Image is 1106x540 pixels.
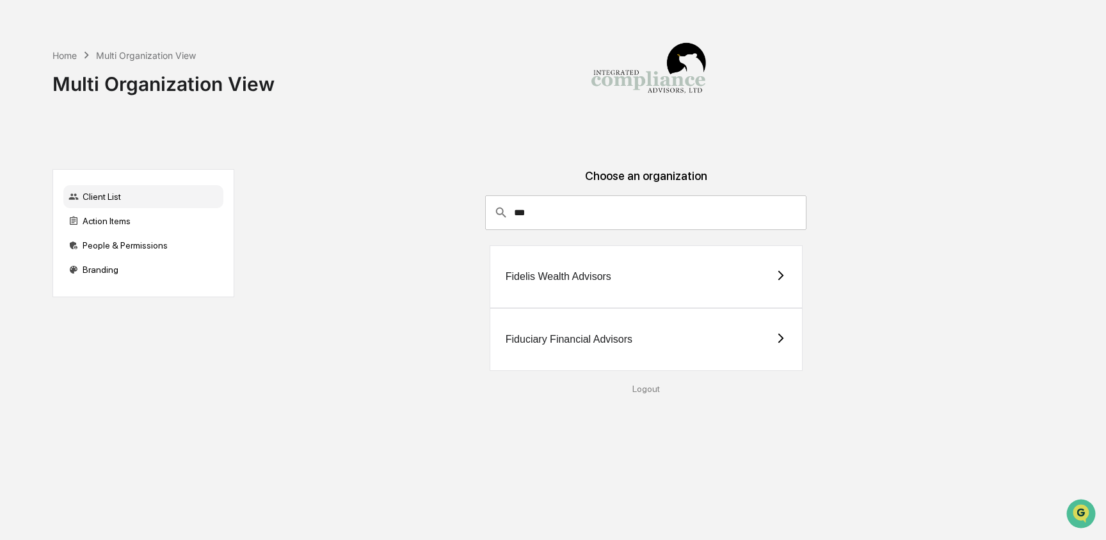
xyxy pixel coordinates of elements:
div: People & Permissions [63,234,223,257]
span: Attestations [106,161,159,174]
div: 🗄️ [93,163,103,173]
div: Start new chat [44,98,210,111]
div: Branding [63,258,223,281]
div: 🖐️ [13,163,23,173]
div: Logout [244,384,1048,394]
img: 1746055101610-c473b297-6a78-478c-a979-82029cc54cd1 [13,98,36,121]
div: consultant-dashboard__filter-organizations-search-bar [485,195,806,230]
img: Integrated Compliance Advisors [584,10,712,138]
div: Multi Organization View [96,50,196,61]
p: How can we help? [13,27,233,47]
div: Fiduciary Financial Advisors [506,334,632,345]
div: Multi Organization View [52,62,275,95]
a: Powered byPylon [90,217,155,227]
div: Fidelis Wealth Advisors [506,271,611,282]
a: 🔎Data Lookup [8,181,86,204]
a: 🗄️Attestations [88,156,164,179]
span: Pylon [127,217,155,227]
div: 🔎 [13,187,23,197]
div: Choose an organization [244,169,1048,195]
div: Action Items [63,209,223,233]
button: Start new chat [218,102,233,117]
span: Preclearance [26,161,83,174]
div: Client List [63,185,223,208]
span: Data Lookup [26,186,81,199]
a: 🖐️Preclearance [8,156,88,179]
iframe: Open customer support [1065,498,1100,532]
div: We're available if you need us! [44,111,162,121]
div: Home [52,50,77,61]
